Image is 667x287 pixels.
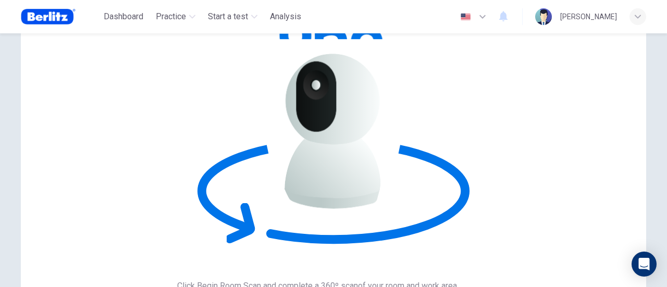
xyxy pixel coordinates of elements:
div: Open Intercom Messenger [632,252,657,277]
img: en [459,13,472,21]
a: Berlitz Brasil logo [21,6,100,27]
button: Dashboard [100,7,147,26]
div: You need a license to access this content [266,7,305,26]
img: Berlitz Brasil logo [21,6,76,27]
img: Profile picture [535,8,552,25]
div: [PERSON_NAME] [560,10,617,23]
button: Analysis [266,7,305,26]
button: Practice [152,7,200,26]
span: Dashboard [104,10,143,23]
span: Analysis [270,10,301,23]
span: Practice [156,10,186,23]
button: Start a test [204,7,262,26]
span: Start a test [208,10,248,23]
